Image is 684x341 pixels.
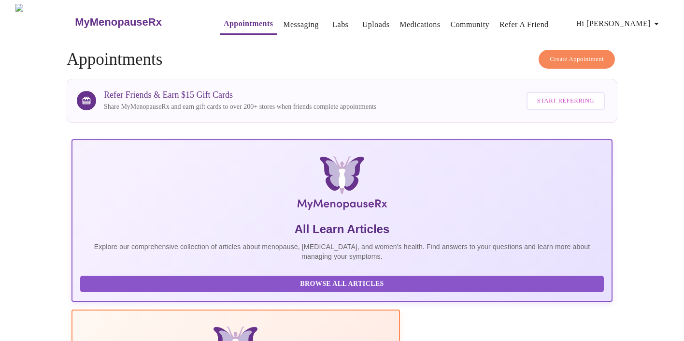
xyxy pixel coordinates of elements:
[283,18,318,31] a: Messaging
[74,5,200,39] a: MyMenopauseRx
[550,54,604,65] span: Create Appointment
[90,278,594,290] span: Browse All Articles
[75,16,162,29] h3: MyMenopauseRx
[80,222,604,237] h5: All Learn Articles
[220,14,277,35] button: Appointments
[104,90,376,100] h3: Refer Friends & Earn $15 Gift Cards
[527,92,605,110] button: Start Referring
[80,276,604,293] button: Browse All Articles
[161,156,523,214] img: MyMenopauseRx Logo
[572,14,666,33] button: Hi [PERSON_NAME]
[537,95,594,106] span: Start Referring
[576,17,662,30] span: Hi [PERSON_NAME]
[399,18,440,31] a: Medications
[499,18,549,31] a: Refer a Friend
[80,242,604,261] p: Explore our comprehensive collection of articles about menopause, [MEDICAL_DATA], and women's hea...
[396,15,444,34] button: Medications
[67,50,617,69] h4: Appointments
[15,4,74,40] img: MyMenopauseRx Logo
[104,102,376,112] p: Share MyMenopauseRx and earn gift cards to over 200+ stores when friends complete appointments
[496,15,553,34] button: Refer a Friend
[362,18,390,31] a: Uploads
[80,279,606,287] a: Browse All Articles
[325,15,356,34] button: Labs
[224,17,273,30] a: Appointments
[332,18,348,31] a: Labs
[524,87,607,115] a: Start Referring
[450,18,489,31] a: Community
[358,15,394,34] button: Uploads
[279,15,322,34] button: Messaging
[539,50,615,69] button: Create Appointment
[446,15,493,34] button: Community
